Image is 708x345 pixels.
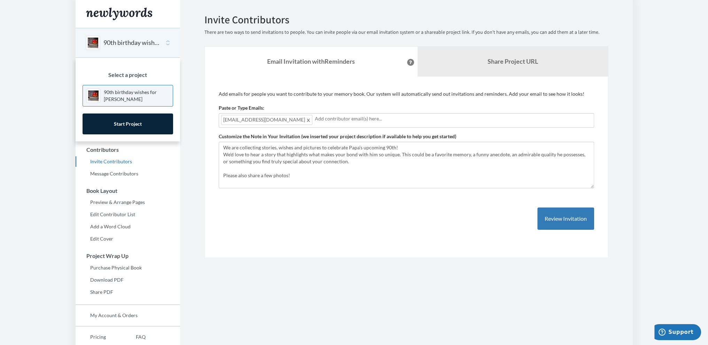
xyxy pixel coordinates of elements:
[219,104,264,111] label: Paste or Type Emails:
[121,332,146,342] a: FAQ
[86,8,152,20] img: Newlywords logo
[204,14,608,25] h2: Invite Contributors
[76,253,180,259] h3: Project Wrap Up
[488,57,538,65] b: Share Project URL
[76,275,180,285] a: Download PDF
[537,207,594,230] button: Review Invitation
[76,332,121,342] a: Pricing
[76,234,180,244] a: Edit Cover
[83,72,173,78] h3: Select a project
[204,29,608,36] p: There are two ways to send invitations to people. You can invite people via our email invitation ...
[76,197,180,207] a: Preview & Arrange Pages
[219,133,456,140] label: Customize the Note in Your Invitation (we inserted your project description if available to help ...
[315,115,592,123] input: Add contributor email(s) here...
[76,209,180,220] a: Edit Contributor List
[654,324,701,342] iframe: Opens a widget where you can chat to one of our agents
[76,188,180,194] h3: Book Layout
[103,38,160,47] button: 90th birthday wishes for [PERSON_NAME]
[76,287,180,297] a: Share PDF
[104,89,169,103] p: 90th birthday wishes for [PERSON_NAME]
[76,156,180,167] a: Invite Contributors
[219,142,594,188] textarea: I am collecting stories, wishes and pictures to celebrate [PERSON_NAME]'s upcoming 90th! Please s...
[76,310,180,321] a: My Account & Orders
[76,168,180,179] a: Message Contributors
[76,262,180,273] a: Purchase Physical Book
[83,85,173,107] a: 90th birthday wishes for [PERSON_NAME]
[76,147,180,153] h3: Contributors
[76,221,180,232] a: Add a Word Cloud
[219,91,594,97] p: Add emails for people you want to contribute to your memory book. Our system will automatically s...
[83,113,173,134] a: Start Project
[221,115,312,125] span: [EMAIL_ADDRESS][DOMAIN_NAME]
[267,57,355,65] strong: Email Invitation with Reminders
